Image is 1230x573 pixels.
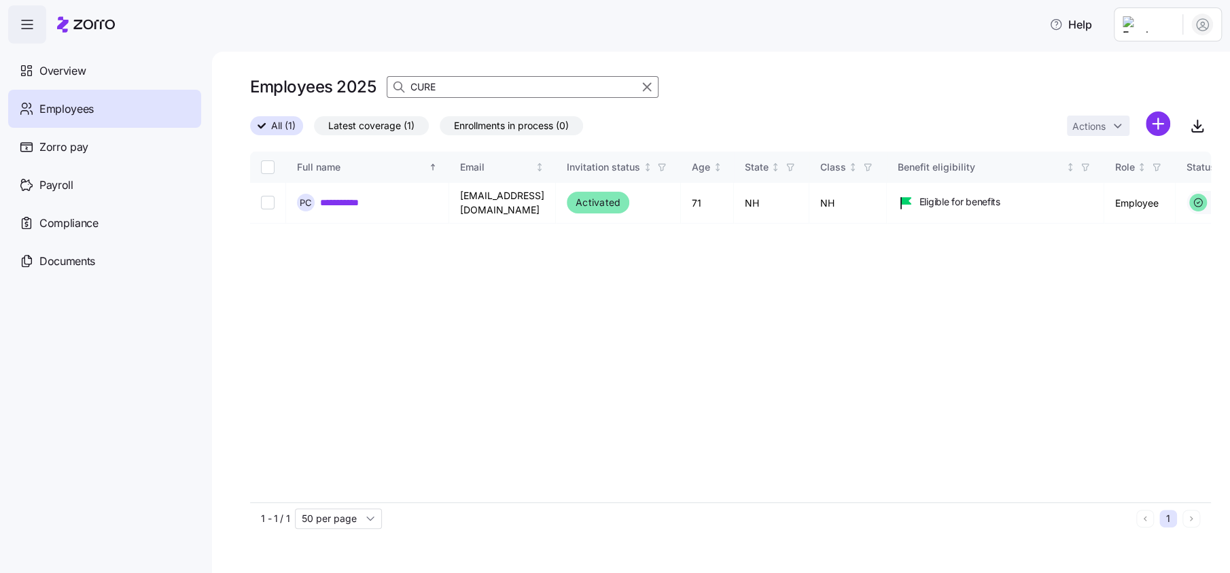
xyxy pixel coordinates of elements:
div: Not sorted [848,162,858,172]
span: All (1) [271,117,296,135]
th: Invitation statusNot sorted [556,152,681,183]
td: Employee [1104,183,1176,224]
span: Compliance [39,215,99,232]
button: Actions [1067,116,1129,136]
div: Sorted ascending [428,162,438,172]
span: Enrollments in process (0) [454,117,569,135]
a: Documents [8,242,201,280]
span: Help [1049,16,1092,33]
a: Employees [8,90,201,128]
span: Documents [39,253,95,270]
th: AgeNot sorted [681,152,734,183]
div: Full name [297,160,426,175]
div: Benefit eligibility [898,160,1064,175]
th: ClassNot sorted [809,152,887,183]
div: Email [460,160,533,175]
button: Next page [1182,510,1200,527]
span: Payroll [39,177,73,194]
th: Full nameSorted ascending [286,152,449,183]
th: EmailNot sorted [449,152,556,183]
a: Overview [8,52,201,90]
div: State [745,160,769,175]
div: Not sorted [1066,162,1075,172]
div: Class [820,160,846,175]
th: RoleNot sorted [1104,152,1176,183]
th: StateNot sorted [734,152,809,183]
img: Employer logo [1123,16,1172,33]
a: Zorro pay [8,128,201,166]
span: Employees [39,101,94,118]
div: Age [692,160,710,175]
div: Role [1115,160,1135,175]
th: Benefit eligibilityNot sorted [887,152,1104,183]
span: 1 - 1 / 1 [261,512,289,525]
div: Not sorted [1137,162,1146,172]
span: Activated [576,194,620,211]
div: Not sorted [535,162,544,172]
button: Previous page [1136,510,1154,527]
input: Search Employees [387,76,658,98]
h1: Employees 2025 [250,76,376,97]
span: P C [300,198,312,207]
a: Compliance [8,204,201,242]
div: Invitation status [567,160,640,175]
span: Overview [39,63,86,80]
svg: add icon [1146,111,1170,136]
input: Select record 1 [261,196,275,209]
input: Select all records [261,160,275,174]
td: 71 [681,183,734,224]
button: 1 [1159,510,1177,527]
span: Eligible for benefits [919,195,1000,209]
span: Actions [1072,122,1106,131]
button: Help [1038,11,1103,38]
span: Zorro pay [39,139,88,156]
div: Not sorted [713,162,722,172]
td: NH [734,183,809,224]
td: NH [809,183,887,224]
div: Not sorted [771,162,780,172]
div: Not sorted [643,162,652,172]
td: [EMAIL_ADDRESS][DOMAIN_NAME] [449,183,556,224]
span: Latest coverage (1) [328,117,415,135]
a: Payroll [8,166,201,204]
